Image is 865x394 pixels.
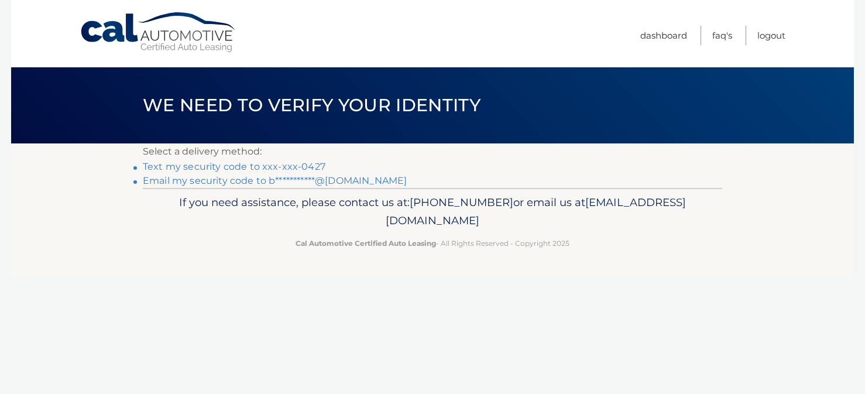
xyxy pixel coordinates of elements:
[150,237,715,249] p: - All Rights Reserved - Copyright 2025
[410,196,513,209] span: [PHONE_NUMBER]
[640,26,687,45] a: Dashboard
[143,94,480,116] span: We need to verify your identity
[150,193,715,231] p: If you need assistance, please contact us at: or email us at
[80,12,238,53] a: Cal Automotive
[757,26,785,45] a: Logout
[712,26,732,45] a: FAQ's
[143,143,722,160] p: Select a delivery method:
[143,161,325,172] a: Text my security code to xxx-xxx-0427
[296,239,436,248] strong: Cal Automotive Certified Auto Leasing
